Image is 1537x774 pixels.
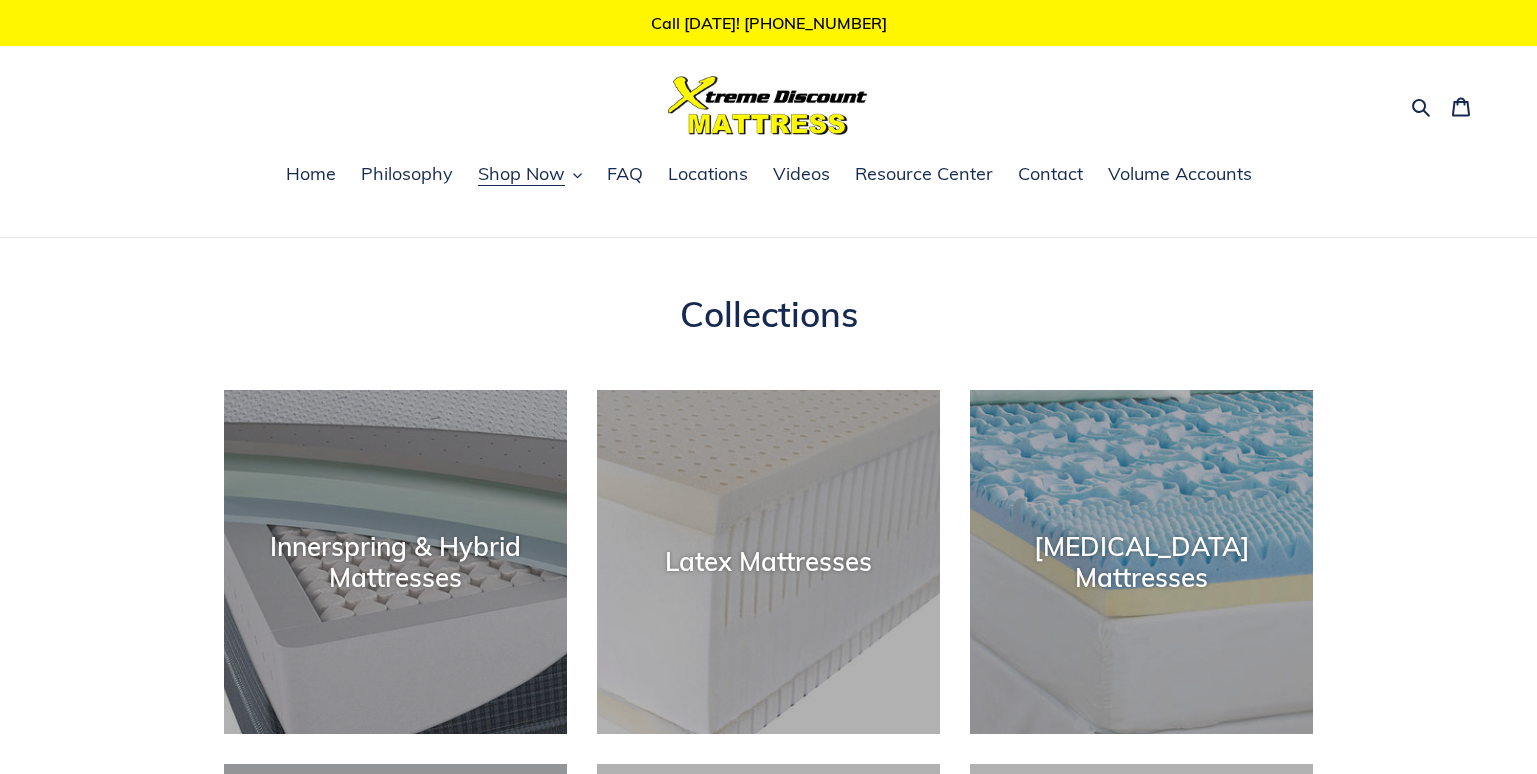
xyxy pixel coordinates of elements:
[970,531,1313,593] div: [MEDICAL_DATA] Mattresses
[668,76,868,135] img: Xtreme Discount Mattress
[361,162,453,186] span: Philosophy
[224,293,1314,335] h1: Collections
[763,160,840,190] a: Videos
[658,160,758,190] a: Locations
[1098,160,1262,190] a: Volume Accounts
[468,160,592,190] button: Shop Now
[855,162,993,186] span: Resource Center
[286,162,336,186] span: Home
[276,160,346,190] a: Home
[1108,162,1252,186] span: Volume Accounts
[970,390,1313,733] a: [MEDICAL_DATA] Mattresses
[351,160,463,190] a: Philosophy
[1008,160,1093,190] a: Contact
[668,162,748,186] span: Locations
[224,390,567,733] a: Innerspring & Hybrid Mattresses
[597,390,940,733] a: Latex Mattresses
[597,547,940,578] div: Latex Mattresses
[1018,162,1083,186] span: Contact
[607,162,643,186] span: FAQ
[773,162,830,186] span: Videos
[597,160,653,190] a: FAQ
[845,160,1003,190] a: Resource Center
[478,162,565,186] span: Shop Now
[224,531,567,593] div: Innerspring & Hybrid Mattresses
